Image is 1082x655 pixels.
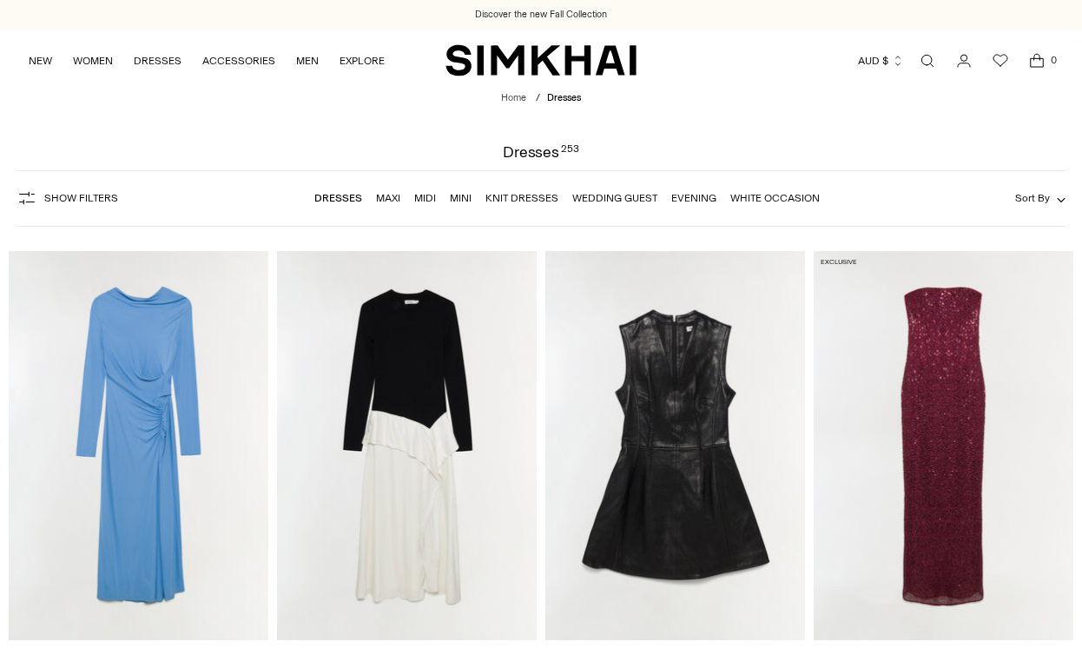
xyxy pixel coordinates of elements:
a: MEN [296,42,319,80]
a: Go to the account page [947,43,981,78]
h1: Dresses [503,144,579,160]
a: Juliette Leather Mini Dress [545,251,805,641]
a: Wishlist [983,43,1018,78]
a: Mini [450,192,472,204]
a: Home [501,92,526,103]
span: Show Filters [44,192,118,204]
div: 253 [561,144,579,160]
a: WOMEN [73,42,113,80]
a: Discover the new Fall Collection [475,8,607,22]
button: Sort By [1015,189,1066,208]
span: 0 [1046,52,1061,68]
a: SIMKHAI [445,43,637,77]
a: Dresses [314,192,362,204]
a: ACCESSORIES [202,42,275,80]
span: Dresses [547,92,581,103]
a: Midi [414,192,436,204]
a: Evening [671,192,716,204]
nav: breadcrumbs [501,91,581,106]
a: Maxi [376,192,400,204]
div: / [536,91,540,106]
nav: Linked collections [314,180,820,216]
a: Xyla Sequin Gown [814,251,1073,641]
a: Open search modal [910,43,945,78]
a: Wedding Guest [572,192,657,204]
a: White Occasion [730,192,820,204]
a: Ferrera Draped Jersey Midi Dress [9,251,268,641]
a: Open cart modal [1019,43,1054,78]
a: NEW [29,42,52,80]
a: Knit Dresses [485,192,558,204]
button: Show Filters [16,184,118,212]
a: Ornella Knit Satin Midi Dress [277,251,537,641]
span: Sort By [1015,192,1050,204]
button: AUD $ [858,42,904,80]
a: DRESSES [134,42,181,80]
a: EXPLORE [340,42,385,80]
